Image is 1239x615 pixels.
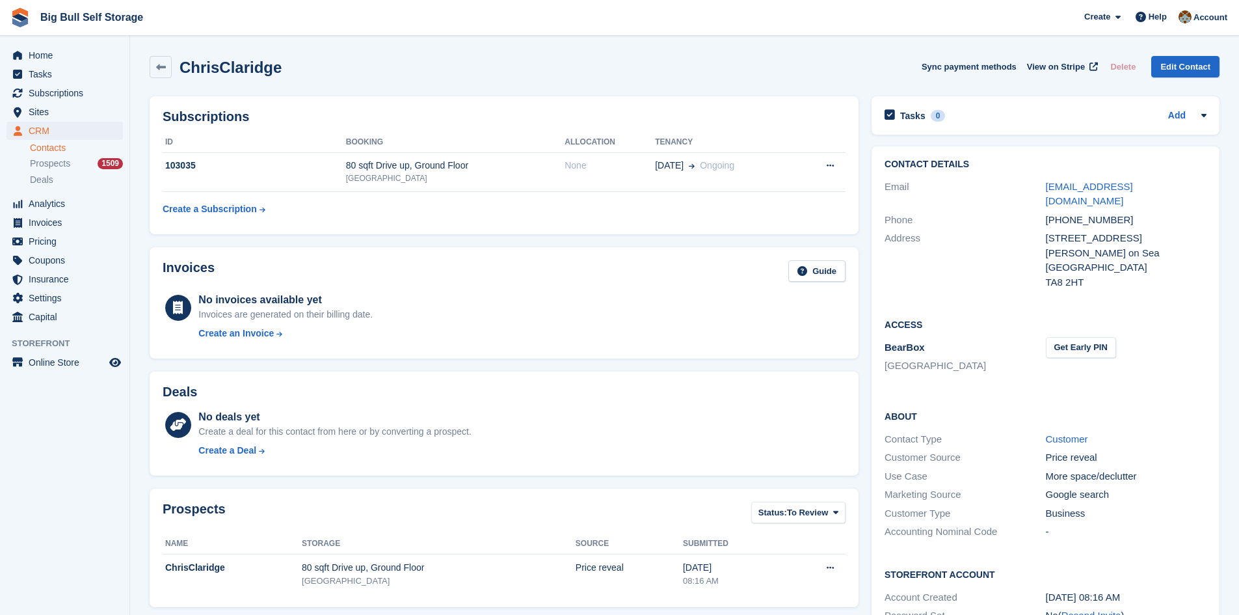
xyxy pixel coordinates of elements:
div: Accounting Nominal Code [885,525,1045,540]
div: 0 [931,110,946,122]
a: menu [7,122,123,140]
div: Price reveal [1046,450,1206,465]
span: Online Store [29,353,107,372]
div: 08:16 AM [683,575,784,588]
th: Submitted [683,534,784,554]
div: Create an Invoice [198,327,274,340]
span: Insurance [29,270,107,288]
span: Storefront [12,337,129,350]
span: Analytics [29,195,107,213]
a: Create an Invoice [198,327,373,340]
a: menu [7,270,123,288]
h2: Tasks [900,110,926,122]
a: Big Bull Self Storage [35,7,148,28]
div: No deals yet [198,409,471,425]
a: Preview store [107,355,123,370]
h2: Deals [163,385,197,400]
div: None [565,159,655,172]
a: View on Stripe [1022,56,1100,77]
div: Phone [885,213,1045,228]
button: Get Early PIN [1046,337,1116,359]
th: Name [163,534,302,554]
a: menu [7,251,123,269]
button: Sync payment methods [922,56,1017,77]
span: Pricing [29,232,107,251]
h2: Storefront Account [885,567,1206,581]
h2: ChrisClaridge [180,59,282,76]
h2: Prospects [163,502,226,526]
img: stora-icon-8386f47178a22dfd0bd8f6a31ec36ba5ce8667c1dd55bd0f319d3a0aa187defe.svg [10,8,30,27]
a: menu [7,308,123,326]
span: Capital [29,308,107,326]
div: Create a Deal [198,444,256,458]
th: Tenancy [655,132,797,153]
a: Deals [30,173,123,187]
span: Sites [29,103,107,121]
h2: Invoices [163,260,215,282]
div: Account Created [885,590,1045,605]
a: [EMAIL_ADDRESS][DOMAIN_NAME] [1046,181,1133,207]
a: menu [7,213,123,232]
div: - [1046,525,1206,540]
img: Mike Llewellen Palmer [1179,10,1192,23]
span: To Review [787,506,828,519]
a: menu [7,103,123,121]
div: Customer Source [885,450,1045,465]
span: BearBox [885,342,925,353]
div: Price reveal [576,561,683,575]
div: ChrisClaridge [165,561,302,575]
div: [STREET_ADDRESS] [1046,231,1206,246]
a: menu [7,289,123,307]
a: Guide [788,260,846,282]
span: Home [29,46,107,64]
div: Use Case [885,469,1045,484]
span: Tasks [29,65,107,83]
div: TA8 2HT [1046,275,1206,290]
div: Create a deal for this contact from here or by converting a prospect. [198,425,471,439]
div: Google search [1046,487,1206,502]
div: Invoices are generated on their billing date. [198,308,373,321]
h2: About [885,409,1206,422]
a: Edit Contact [1151,56,1219,77]
div: [GEOGRAPHIC_DATA] [302,575,576,588]
button: Delete [1105,56,1141,77]
div: [PERSON_NAME] on Sea [1046,246,1206,261]
span: View on Stripe [1027,61,1085,74]
div: 1509 [98,158,123,169]
div: 80 sqft Drive up, Ground Floor [346,159,565,172]
span: CRM [29,122,107,140]
span: Invoices [29,213,107,232]
a: menu [7,195,123,213]
th: Storage [302,534,576,554]
span: Account [1193,11,1227,24]
div: 80 sqft Drive up, Ground Floor [302,561,576,575]
div: Business [1046,506,1206,521]
div: More space/declutter [1046,469,1206,484]
span: Prospects [30,157,70,170]
th: Source [576,534,683,554]
div: [GEOGRAPHIC_DATA] [346,172,565,184]
th: Allocation [565,132,655,153]
a: menu [7,46,123,64]
a: Create a Subscription [163,197,265,221]
th: Booking [346,132,565,153]
div: Customer Type [885,506,1045,521]
div: [DATE] 08:16 AM [1046,590,1206,605]
a: menu [7,232,123,251]
span: Help [1149,10,1167,23]
div: Create a Subscription [163,202,257,216]
span: Subscriptions [29,84,107,102]
a: Add [1168,109,1186,124]
span: Settings [29,289,107,307]
span: Deals [30,174,53,186]
div: [PHONE_NUMBER] [1046,213,1206,228]
span: Ongoing [700,160,734,171]
a: menu [7,84,123,102]
div: Marketing Source [885,487,1045,502]
a: Contacts [30,142,123,154]
a: Customer [1046,433,1088,444]
button: Status: To Review [751,502,846,523]
th: ID [163,132,346,153]
h2: Access [885,318,1206,331]
div: Contact Type [885,432,1045,447]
